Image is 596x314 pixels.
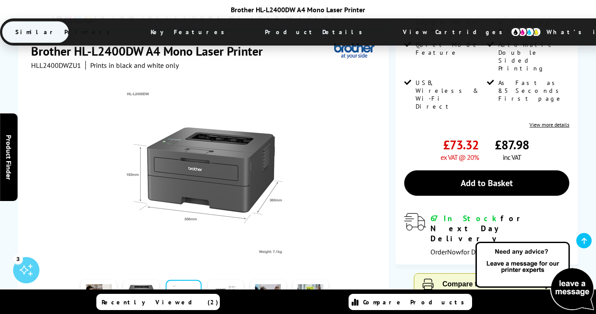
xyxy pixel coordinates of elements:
[2,21,128,42] span: Similar Printers
[404,213,569,256] div: modal_delivery
[13,254,23,264] div: 3
[119,87,290,259] img: Brother HL-L2400DW Thumbnail
[443,137,479,153] span: £73.32
[430,213,569,243] div: for Next Day Delivery
[442,280,535,288] span: Compare to Similar Printers
[102,298,219,306] span: Recently Viewed (2)
[430,247,566,256] span: Order for Delivery [DATE] 30 September!
[441,153,479,162] span: ex VAT @ 20%
[96,294,220,310] a: Recently Viewed (2)
[430,213,501,223] span: 67 In Stock
[416,79,485,110] span: USB, Wireless & Wi-Fi Direct
[498,41,568,72] span: Automatic Double Sided Printing
[90,61,179,70] i: Prints in black and white only
[138,21,242,42] span: Key Features
[473,240,596,312] img: Open Live Chat window
[414,274,560,295] button: Compare to Similar Printers
[390,21,524,43] span: View Cartridges
[363,298,469,306] span: Compare Products
[252,21,380,42] span: Product Details
[529,121,569,128] a: View more details
[31,61,81,70] span: HLL2400DWZU1
[495,137,529,153] span: £87.98
[498,79,568,102] span: As Fast as 8.5 Seconds First page
[447,247,461,256] span: Now
[511,27,541,37] img: cmyk-icon.svg
[503,153,521,162] span: inc VAT
[349,294,472,310] a: Compare Products
[4,134,13,180] span: Product Finder
[404,170,569,196] a: Add to Basket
